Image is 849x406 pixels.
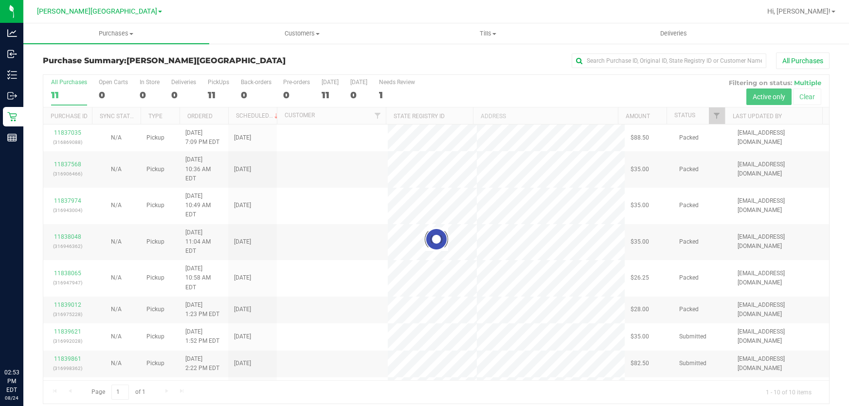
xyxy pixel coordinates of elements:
a: Purchases [23,23,209,44]
p: 08/24 [4,394,19,402]
h3: Purchase Summary: [43,56,305,65]
span: Customers [210,29,395,38]
span: [PERSON_NAME][GEOGRAPHIC_DATA] [126,56,286,65]
inline-svg: Reports [7,133,17,142]
span: Purchases [23,29,209,38]
inline-svg: Inbound [7,49,17,59]
iframe: Resource center [10,328,39,357]
span: [PERSON_NAME][GEOGRAPHIC_DATA] [37,7,157,16]
p: 02:53 PM EDT [4,368,19,394]
inline-svg: Inventory [7,70,17,80]
input: Search Purchase ID, Original ID, State Registry ID or Customer Name... [572,53,766,68]
inline-svg: Outbound [7,91,17,101]
inline-svg: Analytics [7,28,17,38]
iframe: Resource center unread badge [29,327,40,338]
span: Deliveries [647,29,700,38]
a: Customers [209,23,395,44]
span: Hi, [PERSON_NAME]! [767,7,831,15]
a: Tills [395,23,581,44]
button: All Purchases [776,53,830,69]
span: Tills [396,29,580,38]
inline-svg: Retail [7,112,17,122]
a: Deliveries [580,23,766,44]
